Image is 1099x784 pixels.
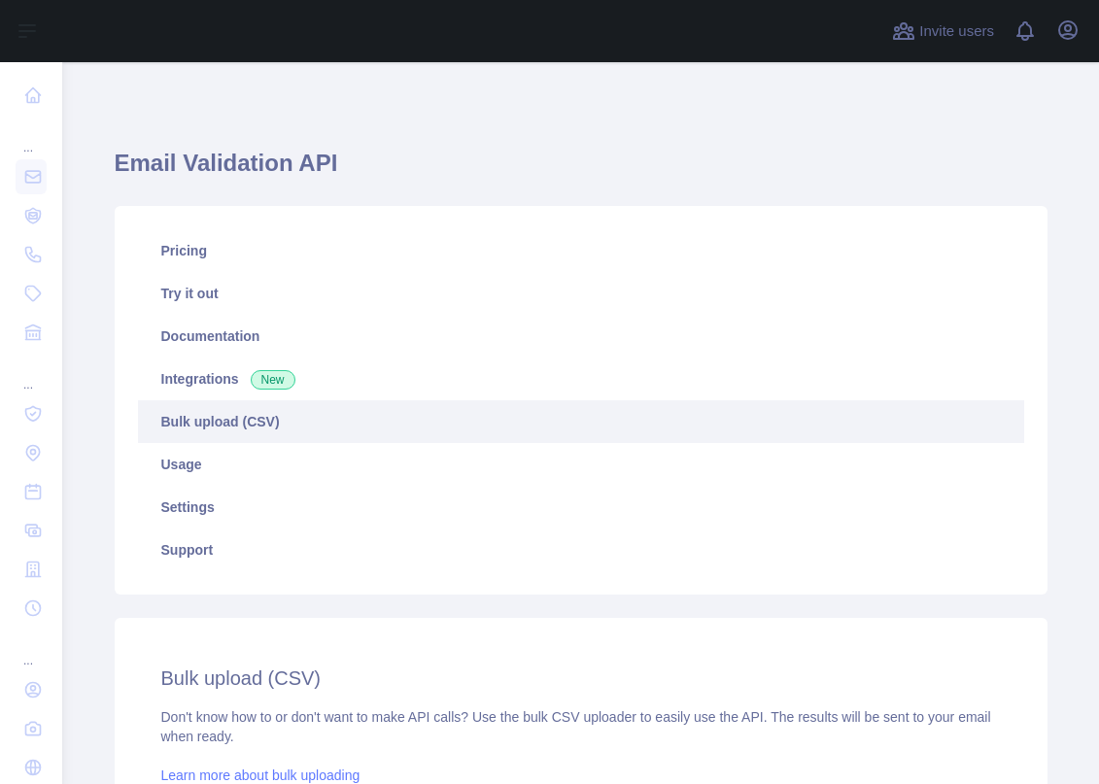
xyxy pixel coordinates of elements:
a: Settings [138,486,1024,528]
h2: Bulk upload (CSV) [161,665,1001,692]
a: Integrations New [138,358,1024,400]
span: Invite users [919,20,994,43]
div: ... [16,354,47,392]
h1: Email Validation API [115,148,1047,194]
button: Invite users [888,16,998,47]
a: Pricing [138,229,1024,272]
a: Bulk upload (CSV) [138,400,1024,443]
span: New [251,370,295,390]
a: Support [138,528,1024,571]
a: Try it out [138,272,1024,315]
a: Documentation [138,315,1024,358]
a: Usage [138,443,1024,486]
a: Learn more about bulk uploading [161,767,361,783]
div: ... [16,117,47,155]
div: ... [16,630,47,668]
